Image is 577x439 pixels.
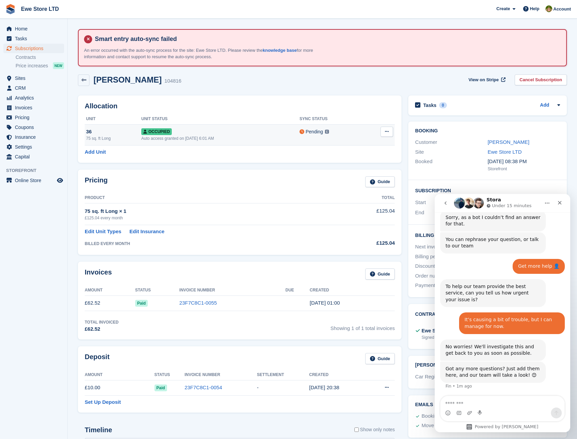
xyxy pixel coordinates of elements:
td: £62.52 [85,295,135,311]
span: Create [496,5,510,12]
time: 2025-09-03 00:00:46 UTC [310,300,340,306]
th: Status [135,285,180,296]
span: Tasks [15,34,56,43]
a: Guide [365,176,395,188]
span: Paid [135,300,148,307]
a: menu [3,44,64,53]
a: Edit Insurance [129,228,164,236]
h2: [PERSON_NAME] Net2 Additional Details [415,363,560,368]
h2: Contract [415,311,442,322]
td: £10.00 [85,380,154,395]
td: £125.04 [337,203,395,225]
span: Storefront [6,167,67,174]
a: menu [3,176,64,185]
th: Status [154,370,185,380]
h2: Booking [415,128,560,134]
span: Capital [15,152,56,161]
div: Billing period [415,253,488,261]
th: Unit Status [141,114,300,125]
div: £125.04 every month [85,215,337,221]
a: Price increases NEW [16,62,64,69]
th: Unit [85,114,141,125]
img: Jason Butcher [545,5,552,12]
a: knowledge base [263,48,296,53]
h2: [PERSON_NAME] [94,75,162,84]
div: End [415,209,488,217]
span: Subscriptions [15,44,56,53]
div: Move in day instructions [421,422,476,430]
div: Auto access granted on [DATE] 6:01 AM [141,135,300,141]
th: Created [310,285,395,296]
h2: Emails [415,402,560,408]
img: icon-info-grey-7440780725fd019a000dd9b08b2336e03edf1995a4989e88bcd33f0948082b44.svg [325,130,329,134]
input: Show only notes [354,426,359,433]
a: Ewe Store LTD [488,149,522,155]
div: NEW [53,62,64,69]
a: menu [3,142,64,152]
div: 0 [439,102,447,108]
a: Set Up Deposit [85,398,121,406]
h2: Deposit [85,353,109,364]
div: 36 [86,128,141,136]
h2: Allocation [85,102,395,110]
span: Invoices [15,103,56,112]
span: Paid [154,385,167,391]
th: Amount [85,285,135,296]
span: Pricing [15,113,56,122]
th: Due [286,285,310,296]
div: £62.52 [85,325,119,333]
td: - [257,380,309,395]
div: Payment method [415,282,488,289]
div: 75 sq. ft Long [86,135,141,141]
a: menu [3,103,64,112]
span: Sites [15,73,56,83]
span: Coupons [15,123,56,132]
a: menu [3,123,64,132]
th: Settlement [257,370,309,380]
span: CRM [15,83,56,93]
p: An error occurred with the auto-sync process for the site: Ewe Store LTD. Please review the for m... [84,47,321,60]
a: menu [3,132,64,142]
span: Help [530,5,539,12]
a: 23F7C8C1-0055 [179,300,217,306]
a: Edit Unit Types [85,228,121,236]
div: Customer [415,138,488,146]
div: Booking confirmation [421,412,469,420]
time: 2025-08-30 19:38:44 UTC [309,385,339,390]
iframe: Intercom live chat [435,194,570,432]
div: 104816 [164,77,181,85]
span: Occupied [141,128,172,135]
a: Guide [365,353,395,364]
a: menu [3,152,64,161]
h2: Invoices [85,268,112,280]
div: Site [415,148,488,156]
div: Order number [415,272,488,280]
